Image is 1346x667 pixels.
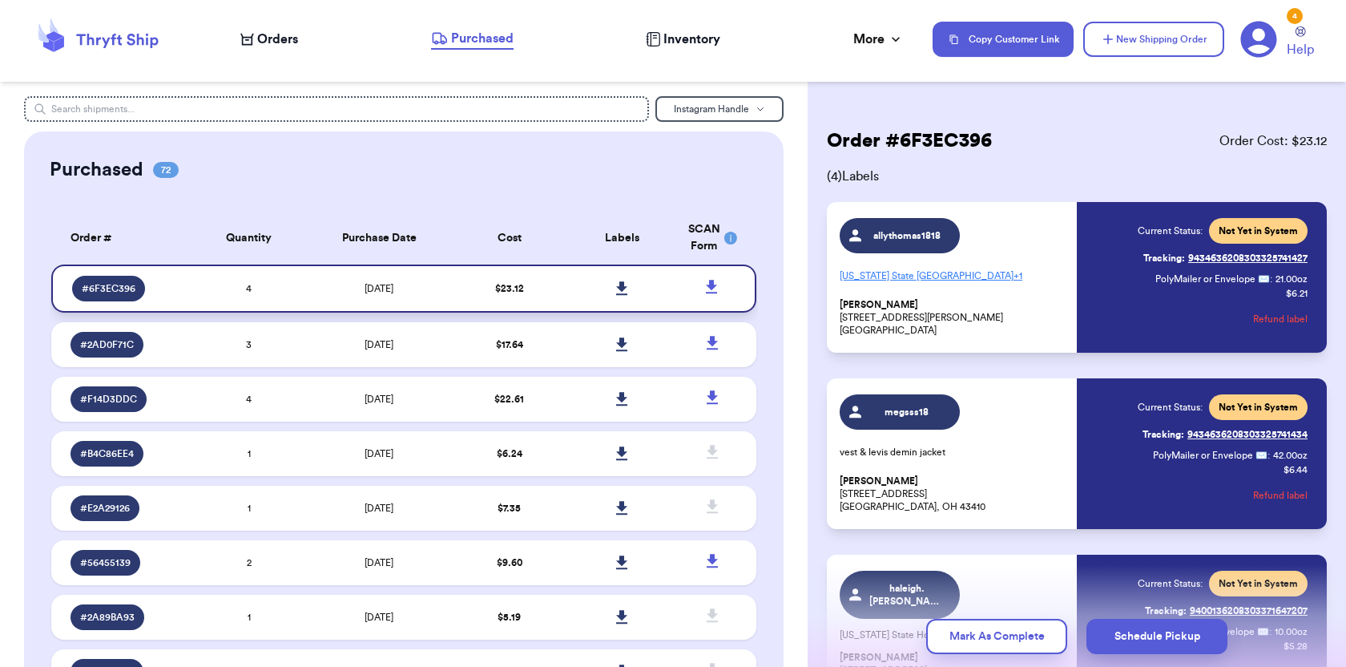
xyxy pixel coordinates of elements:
span: 1 [248,612,251,622]
h2: Order # 6F3EC396 [827,128,992,154]
span: : [1267,449,1270,462]
p: $ 6.21 [1286,287,1308,300]
div: More [853,30,904,49]
span: $ 9.60 [497,558,522,568]
span: [DATE] [365,612,393,622]
span: 1 [248,503,251,513]
p: [STREET_ADDRESS] [GEOGRAPHIC_DATA], OH 43410 [840,475,1067,513]
button: Refund label [1253,301,1308,337]
input: Search shipments... [24,96,649,122]
span: + 1 [1014,271,1022,281]
span: $ 6.24 [497,449,522,459]
span: : [1270,273,1272,285]
span: Order Cost: $ 23.12 [1219,131,1327,151]
th: Cost [453,212,566,265]
span: [DATE] [365,449,393,459]
span: Tracking: [1143,252,1185,265]
button: New Shipping Order [1083,22,1224,57]
span: Not Yet in System [1219,401,1298,414]
span: [DATE] [365,503,393,513]
span: $ 5.19 [498,612,521,622]
span: 2 [247,558,252,568]
span: # 2AD0F71C [80,338,134,351]
th: Order # [51,212,192,265]
span: [PERSON_NAME] [840,299,918,311]
span: Current Status: [1138,224,1203,237]
p: vest & levis demin jacket [840,446,1067,459]
a: Tracking:9434636208303325741434 [1142,422,1308,447]
p: [STREET_ADDRESS][PERSON_NAME] [GEOGRAPHIC_DATA] [840,298,1067,337]
h2: Purchased [50,157,143,183]
span: # F14D3DDC [80,393,137,406]
button: Schedule Pickup [1086,619,1227,654]
span: Instagram Handle [674,104,749,114]
span: Purchased [451,29,514,48]
span: 72 [153,162,179,178]
span: 21.00 oz [1275,273,1308,285]
span: [DATE] [365,394,393,404]
span: 4 [246,394,252,404]
span: PolyMailer or Envelope ✉️ [1155,274,1270,284]
span: Tracking: [1142,428,1184,441]
th: Quantity [192,212,305,265]
span: [DATE] [365,284,393,293]
span: [PERSON_NAME] [840,475,918,487]
span: Orders [257,30,298,49]
button: Copy Customer Link [933,22,1074,57]
a: Tracking:9434636208303325741427 [1143,245,1308,271]
p: $ 6.44 [1284,463,1308,476]
span: Help [1287,40,1314,59]
button: Instagram Handle [655,96,784,122]
span: Not Yet in System [1219,577,1298,590]
div: SCAN Form [688,221,737,255]
span: haleigh.[PERSON_NAME] [869,582,945,608]
a: Purchased [431,29,514,50]
div: 4 [1287,8,1303,24]
span: $ 7.35 [498,503,521,513]
th: Purchase Date [305,212,453,265]
span: # 6F3EC396 [82,282,135,295]
button: Refund label [1253,478,1308,513]
span: 4 [246,284,252,293]
span: 1 [248,449,251,459]
span: 3 [246,340,252,350]
span: Current Status: [1138,577,1203,590]
a: 4 [1240,21,1277,58]
a: Inventory [646,30,720,49]
span: [DATE] [365,340,393,350]
span: 42.00 oz [1273,449,1308,462]
span: allythomas1818 [869,229,945,242]
a: Tracking:9400136208303371647207 [1145,598,1308,624]
span: # E2A29126 [80,502,130,515]
span: megsss18 [869,406,945,418]
span: ( 4 ) Labels [827,167,1327,186]
span: $ 23.12 [495,284,524,293]
span: Tracking: [1145,604,1187,617]
a: Orders [240,30,298,49]
span: Not Yet in System [1219,224,1298,237]
th: Labels [566,212,679,265]
span: PolyMailer or Envelope ✉️ [1153,451,1267,460]
span: # 56455139 [80,556,131,569]
p: [US_STATE] State [GEOGRAPHIC_DATA] [840,263,1067,289]
button: Mark As Complete [926,619,1067,654]
span: # 2A89BA93 [80,611,135,624]
span: [DATE] [365,558,393,568]
span: $ 17.64 [496,340,523,350]
span: $ 22.61 [494,394,524,404]
span: Current Status: [1138,401,1203,414]
span: # B4C86EE4 [80,447,134,460]
a: Help [1287,26,1314,59]
span: Inventory [663,30,720,49]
